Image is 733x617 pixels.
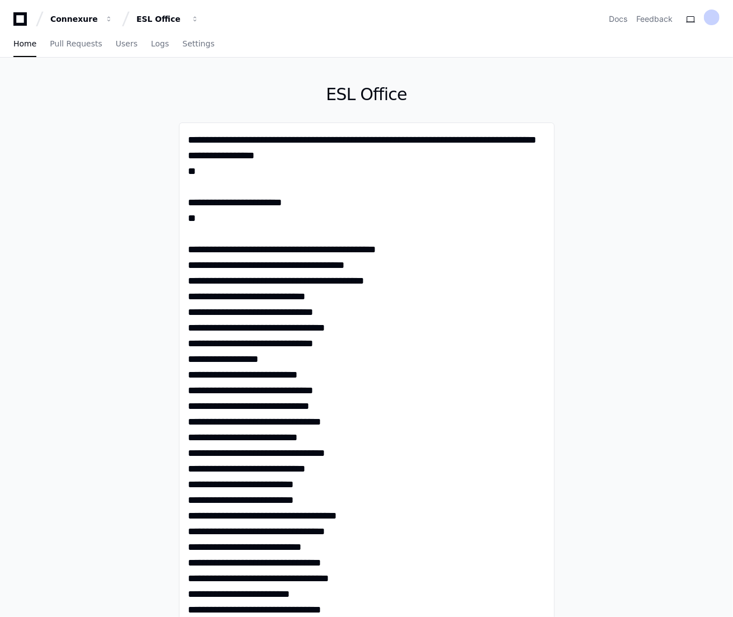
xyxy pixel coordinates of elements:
[132,9,204,29] button: ESL Office
[116,31,138,57] a: Users
[13,31,36,57] a: Home
[151,31,169,57] a: Logs
[182,40,214,47] span: Settings
[609,13,627,25] a: Docs
[151,40,169,47] span: Logs
[50,31,102,57] a: Pull Requests
[136,13,185,25] div: ESL Office
[636,13,673,25] button: Feedback
[116,40,138,47] span: Users
[50,13,98,25] div: Connexure
[50,40,102,47] span: Pull Requests
[182,31,214,57] a: Settings
[46,9,117,29] button: Connexure
[13,40,36,47] span: Home
[179,84,555,105] h1: ESL Office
